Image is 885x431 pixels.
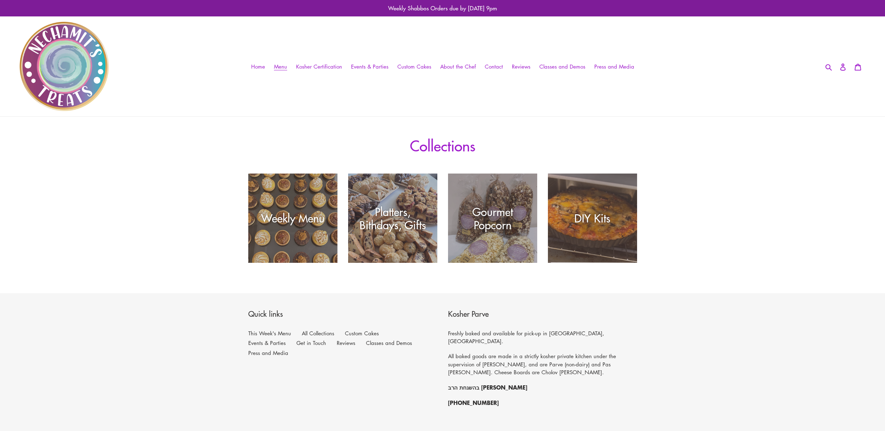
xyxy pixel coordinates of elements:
a: Contact [481,61,507,72]
a: Gourmet Popcorn [448,174,537,263]
a: Classes and Demos [536,61,589,72]
p: Quick links [248,309,437,320]
img: Nechamit&#39;s Treats [20,22,109,111]
a: This Week's Menu [248,330,291,337]
span: Reviews [512,63,530,70]
div: Weekly Menu [248,212,337,225]
a: Platters, Bithdays, Gifts [348,174,437,263]
a: DIY Kits [548,174,637,263]
span: Press and Media [594,63,634,70]
span: Menu [274,63,287,70]
span: Classes and Demos [539,63,585,70]
div: Gourmet Popcorn [448,205,537,231]
span: Kosher Certification [296,63,342,70]
a: Get in Touch [296,339,326,346]
span: Home [251,63,265,70]
a: Events & Parties [248,339,286,346]
a: Reviews [508,61,534,72]
a: Custom Cakes [394,61,435,72]
span: Custom Cakes [397,63,431,70]
p: All baked goods are made in a strictly kosher private kitchen under the supervision of [PERSON_NA... [448,352,637,376]
a: Home [248,61,269,72]
div: Platters, Bithdays, Gifts [348,205,437,231]
a: All Collections [302,330,334,337]
strong: [PHONE_NUMBER] [448,398,499,407]
a: About the Chef [437,61,479,72]
a: Weekly Menu [248,174,337,263]
h1: Collections [248,136,637,154]
span: About the Chef [440,63,476,70]
p: Kosher Parve [448,309,637,320]
span: Events & Parties [351,63,388,70]
a: Press and Media [591,61,638,72]
a: Events & Parties [347,61,392,72]
a: Kosher Certification [293,61,346,72]
a: Press and Media [248,349,288,356]
a: Classes and Demos [366,339,412,346]
div: DIY Kits [548,212,637,225]
a: Custom Cakes [345,330,379,337]
a: Reviews [337,339,355,346]
a: Menu [270,61,291,72]
p: Freshly baked and available for pick-up in [GEOGRAPHIC_DATA],[GEOGRAPHIC_DATA]. [448,329,637,345]
strong: בהשגחת הרב [PERSON_NAME] [448,383,527,391]
span: Contact [485,63,503,70]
